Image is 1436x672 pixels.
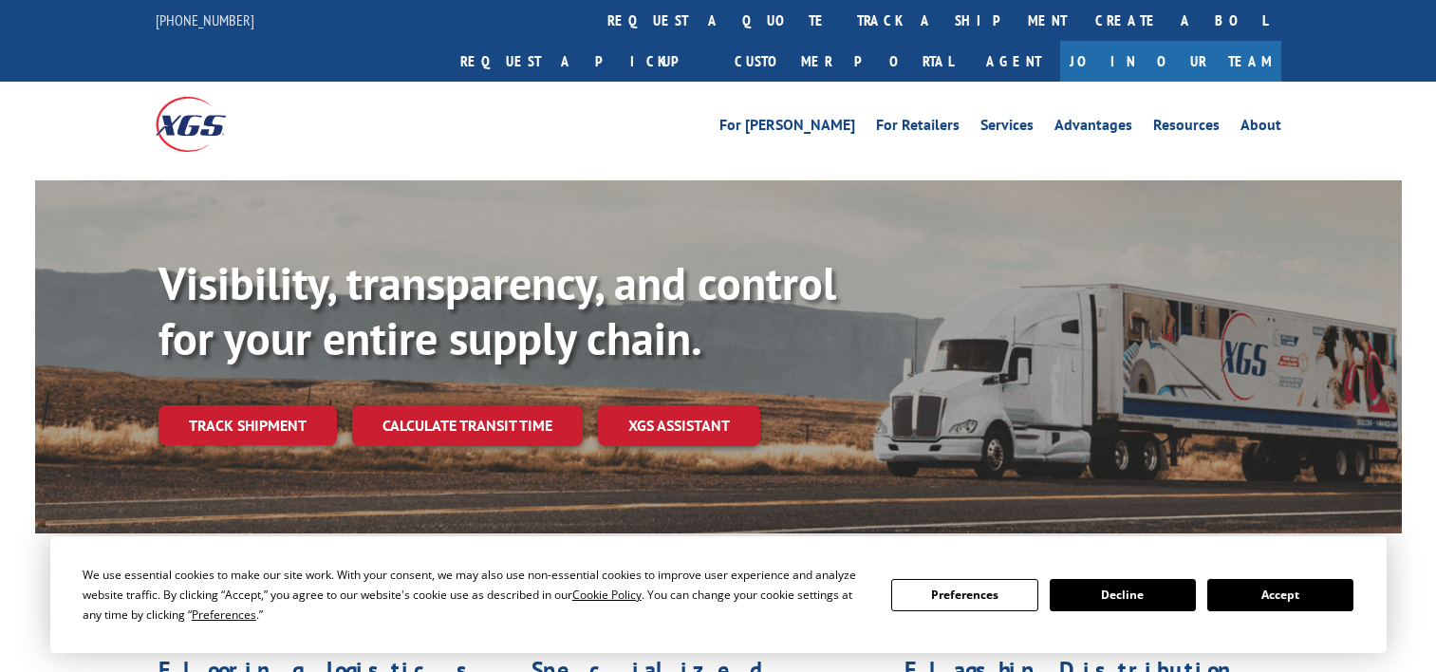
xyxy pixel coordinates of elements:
a: Join Our Team [1060,41,1281,82]
a: For Retailers [876,118,960,139]
button: Decline [1050,579,1196,611]
a: Request a pickup [446,41,720,82]
a: [PHONE_NUMBER] [156,10,254,29]
a: Customer Portal [720,41,967,82]
a: Calculate transit time [352,405,583,446]
div: Cookie Consent Prompt [50,536,1387,653]
a: XGS ASSISTANT [598,405,760,446]
b: Visibility, transparency, and control for your entire supply chain. [159,253,836,367]
a: Agent [967,41,1060,82]
a: About [1240,118,1281,139]
div: We use essential cookies to make our site work. With your consent, we may also use non-essential ... [83,565,868,625]
a: Advantages [1054,118,1132,139]
a: Services [980,118,1034,139]
a: Track shipment [159,405,337,445]
span: Preferences [192,607,256,623]
a: For [PERSON_NAME] [719,118,855,139]
span: Cookie Policy [572,587,642,603]
button: Preferences [891,579,1037,611]
a: Resources [1153,118,1220,139]
button: Accept [1207,579,1353,611]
